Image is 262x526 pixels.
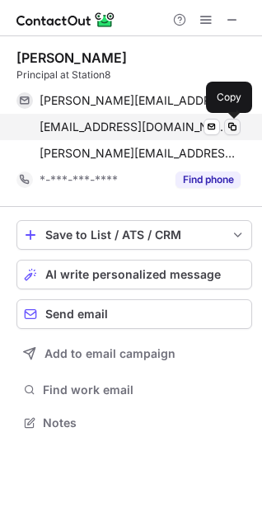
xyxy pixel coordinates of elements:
span: [PERSON_NAME][EMAIL_ADDRESS][DOMAIN_NAME] [40,93,228,108]
img: ContactOut v5.3.10 [16,10,115,30]
button: save-profile-one-click [16,220,252,250]
button: AI write personalized message [16,260,252,289]
div: Principal at Station8 [16,68,252,82]
button: Find work email [16,378,252,402]
button: Notes [16,411,252,434]
span: AI write personalized message [45,268,221,281]
span: Find work email [43,383,246,397]
span: [PERSON_NAME][EMAIL_ADDRESS][DOMAIN_NAME] [40,146,241,161]
span: Send email [45,308,108,321]
button: Reveal Button [175,171,241,188]
button: Add to email campaign [16,339,252,369]
div: [PERSON_NAME] [16,49,127,66]
span: Notes [43,416,246,430]
span: Add to email campaign [44,347,175,360]
div: Save to List / ATS / CRM [45,228,223,242]
button: Send email [16,299,252,329]
span: [EMAIL_ADDRESS][DOMAIN_NAME] [40,120,228,134]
